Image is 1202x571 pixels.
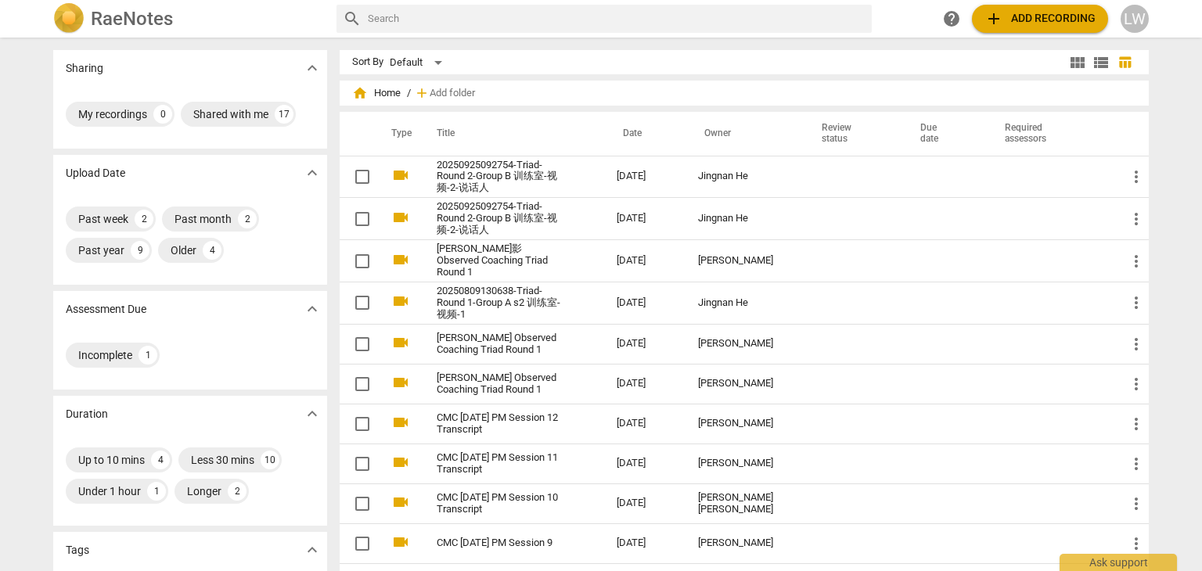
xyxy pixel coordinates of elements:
button: Tile view [1066,51,1089,74]
td: [DATE] [604,444,686,483]
button: Show more [300,56,324,80]
span: Add recording [984,9,1096,28]
h2: RaeNotes [91,8,173,30]
td: [DATE] [604,198,686,240]
span: more_vert [1127,375,1146,393]
span: videocam [391,333,410,352]
span: more_vert [1127,335,1146,354]
button: Upload [972,5,1108,33]
a: 20250925092754-Triad- Round 2-Group B 训练室-视频-2-说话人 [437,201,560,236]
span: expand_more [303,163,322,182]
button: LW [1121,5,1149,33]
div: 1 [147,482,166,501]
div: 1 [139,346,157,365]
span: Add folder [430,88,475,99]
div: Jingnan He [698,213,790,224]
a: 20250809130638-Triad- Round 1-Group A s2 训练室-视频-1 [437,285,560,321]
span: videocam [391,250,410,269]
span: expand_more [303,540,322,559]
a: CMC [DATE] PM Session 10 Transcript [437,492,560,515]
div: 2 [228,482,247,501]
span: videocam [391,533,410,551]
div: 10 [261,451,279,469]
p: Tags [66,542,89,558]
a: [PERSON_NAME]影 Observed Coaching Triad Round 1 [437,243,560,278]
div: 2 [135,210,153,228]
span: videocam [391,413,410,432]
div: [PERSON_NAME] [PERSON_NAME] [698,492,790,515]
div: Longer [187,483,221,499]
p: Duration [66,406,108,422]
div: Jingnan He [698,171,790,182]
button: List view [1089,51,1113,74]
div: [PERSON_NAME] [698,378,790,390]
input: Search [368,6,866,31]
span: expand_more [303,300,322,318]
div: 17 [275,105,293,124]
span: videocam [391,453,410,472]
td: [DATE] [604,240,686,282]
button: Show more [300,402,324,426]
div: Incomplete [78,347,132,363]
div: Past week [78,211,128,227]
th: Title [418,112,604,156]
td: [DATE] [604,364,686,404]
div: Default [390,50,448,75]
span: expand_more [303,404,322,423]
span: more_vert [1127,293,1146,312]
div: [PERSON_NAME] [698,537,790,549]
th: Date [604,112,686,156]
a: [PERSON_NAME] Observed Coaching Triad Round 1 [437,372,560,396]
span: more_vert [1127,494,1146,513]
span: home [352,85,368,101]
span: more_vert [1127,210,1146,228]
td: [DATE] [604,483,686,523]
div: Older [171,242,196,258]
span: / [407,88,411,99]
a: 20250925092754-Triad- Round 2-Group B 训练室-视频-2-说话人 [437,160,560,195]
p: Assessment Due [66,301,146,318]
div: My recordings [78,106,147,122]
button: Show more [300,538,324,562]
div: [PERSON_NAME] [698,458,790,469]
th: Due date [901,112,986,156]
div: 4 [151,451,170,469]
td: [DATE] [604,156,686,198]
a: CMC [DATE] PM Session 9 [437,537,560,549]
div: 2 [238,210,257,228]
span: more_vert [1127,167,1146,186]
span: more_vert [1127,454,1146,473]
td: [DATE] [604,324,686,364]
span: add [984,9,1003,28]
div: 0 [153,105,172,124]
div: Less 30 mins [191,452,254,468]
div: Past month [175,211,232,227]
button: Table view [1113,51,1136,74]
td: [DATE] [604,404,686,444]
span: more_vert [1127,415,1146,433]
th: Type [379,112,418,156]
button: Show more [300,297,324,321]
button: Show more [300,161,324,185]
a: [PERSON_NAME] Observed Coaching Triad Round 1 [437,332,560,356]
div: 9 [131,241,149,260]
a: LogoRaeNotes [53,3,324,34]
th: Review status [803,112,901,156]
div: Past year [78,242,124,258]
td: [DATE] [604,523,686,563]
a: CMC [DATE] PM Session 12 Transcript [437,412,560,436]
span: search [343,9,362,28]
span: view_list [1092,53,1110,72]
a: Help [937,5,966,33]
td: [DATE] [604,282,686,324]
div: Ask support [1060,554,1177,571]
img: Logo [53,3,85,34]
span: more_vert [1127,534,1146,553]
p: Upload Date [66,165,125,181]
div: Jingnan He [698,297,790,309]
div: Sort By [352,56,383,68]
div: Shared with me [193,106,268,122]
span: table_chart [1117,55,1132,70]
span: view_module [1068,53,1087,72]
